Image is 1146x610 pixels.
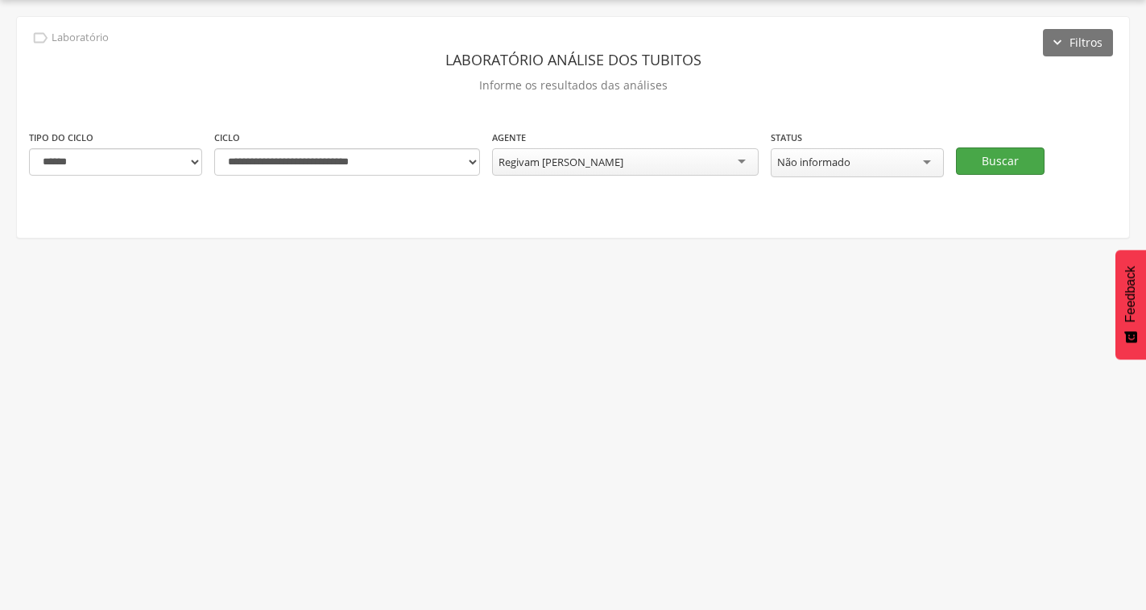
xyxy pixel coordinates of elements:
label: Tipo do ciclo [29,131,93,144]
button: Buscar [956,147,1045,175]
p: Informe os resultados das análises [29,74,1117,97]
label: Status [771,131,802,144]
div: Regivam [PERSON_NAME] [499,155,623,169]
button: Feedback - Mostrar pesquisa [1115,250,1146,359]
header: Laboratório análise dos tubitos [29,45,1117,74]
i:  [31,29,49,47]
label: Agente [492,131,526,144]
p: Laboratório [52,31,109,44]
button: Filtros [1043,29,1113,56]
label: Ciclo [214,131,240,144]
span: Feedback [1123,266,1138,322]
div: Não informado [777,155,850,169]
